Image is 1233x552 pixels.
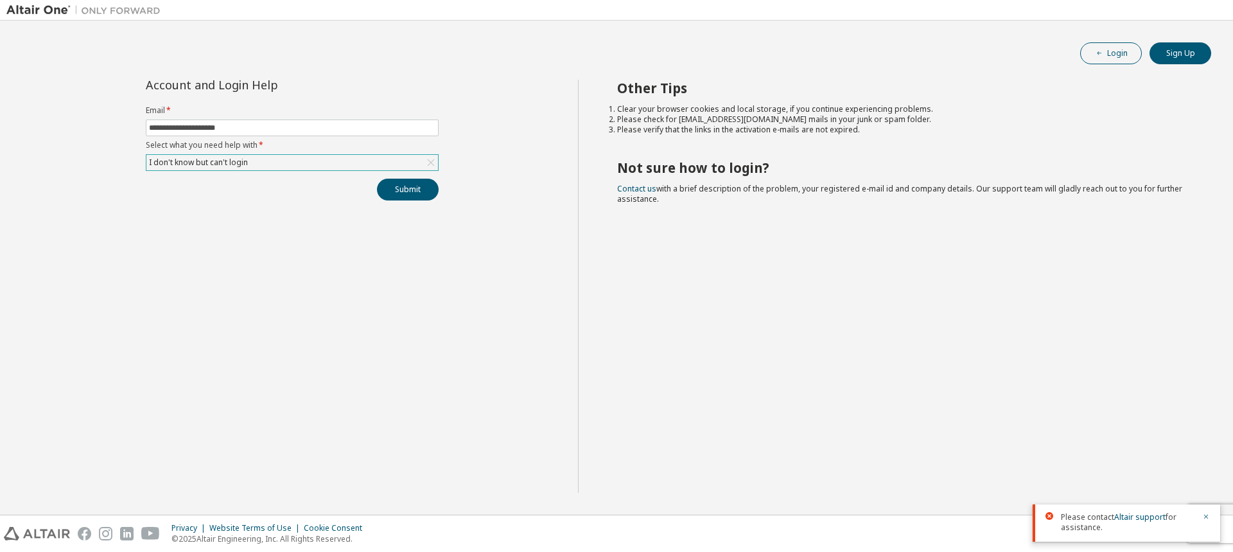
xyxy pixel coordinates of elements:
[304,523,370,533] div: Cookie Consent
[1150,42,1211,64] button: Sign Up
[6,4,167,17] img: Altair One
[146,105,439,116] label: Email
[617,80,1189,96] h2: Other Tips
[171,523,209,533] div: Privacy
[617,114,1189,125] li: Please check for [EMAIL_ADDRESS][DOMAIN_NAME] mails in your junk or spam folder.
[146,140,439,150] label: Select what you need help with
[617,159,1189,176] h2: Not sure how to login?
[1080,42,1142,64] button: Login
[146,155,438,170] div: I don't know but can't login
[617,183,656,194] a: Contact us
[1061,512,1194,533] span: Please contact for assistance.
[120,527,134,540] img: linkedin.svg
[1114,512,1166,522] a: Altair support
[209,523,304,533] div: Website Terms of Use
[147,156,250,170] div: I don't know but can't login
[377,179,439,200] button: Submit
[99,527,112,540] img: instagram.svg
[78,527,91,540] img: facebook.svg
[141,527,160,540] img: youtube.svg
[617,183,1182,204] span: with a brief description of the problem, your registered e-mail id and company details. Our suppo...
[4,527,70,540] img: altair_logo.svg
[171,533,370,544] p: © 2025 Altair Engineering, Inc. All Rights Reserved.
[617,104,1189,114] li: Clear your browser cookies and local storage, if you continue experiencing problems.
[617,125,1189,135] li: Please verify that the links in the activation e-mails are not expired.
[146,80,380,90] div: Account and Login Help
